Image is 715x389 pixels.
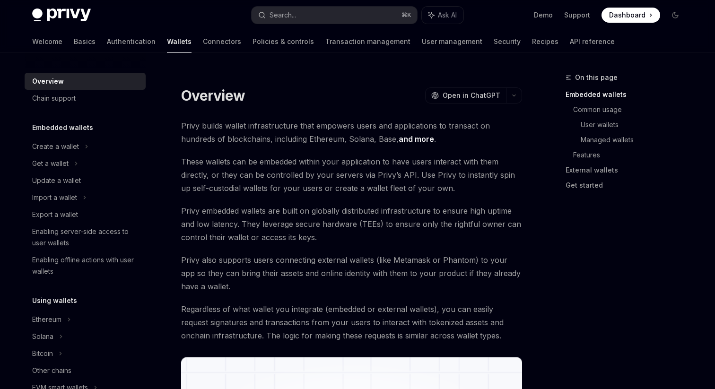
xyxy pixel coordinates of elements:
div: Solana [32,331,53,342]
h1: Overview [181,87,245,104]
button: Search...⌘K [252,7,417,24]
a: Wallets [167,30,192,53]
span: Ask AI [438,10,457,20]
a: API reference [570,30,615,53]
a: Authentication [107,30,156,53]
a: Support [564,10,590,20]
a: Enabling server-side access to user wallets [25,223,146,251]
a: Update a wallet [25,172,146,189]
button: Ask AI [422,7,463,24]
button: Toggle dark mode [668,8,683,23]
a: Connectors [203,30,241,53]
div: Create a wallet [32,141,79,152]
a: Enabling offline actions with user wallets [25,251,146,280]
a: External wallets [566,163,690,178]
a: Export a wallet [25,206,146,223]
span: ⌘ K [401,11,411,19]
div: Other chains [32,365,71,376]
a: Security [494,30,521,53]
a: Features [573,147,690,163]
div: Update a wallet [32,175,81,186]
span: Privy builds wallet infrastructure that empowers users and applications to transact on hundreds o... [181,119,522,146]
a: Basics [74,30,96,53]
a: Other chains [25,362,146,379]
a: User wallets [581,117,690,132]
span: Privy embedded wallets are built on globally distributed infrastructure to ensure high uptime and... [181,204,522,244]
div: Import a wallet [32,192,77,203]
img: dark logo [32,9,91,22]
a: Embedded wallets [566,87,690,102]
button: Open in ChatGPT [425,87,506,104]
a: Welcome [32,30,62,53]
div: Overview [32,76,64,87]
a: Common usage [573,102,690,117]
div: Ethereum [32,314,61,325]
div: Bitcoin [32,348,53,359]
div: Enabling server-side access to user wallets [32,226,140,249]
a: Demo [534,10,553,20]
a: Dashboard [602,8,660,23]
a: Get started [566,178,690,193]
a: Transaction management [325,30,410,53]
div: Get a wallet [32,158,69,169]
span: Dashboard [609,10,645,20]
span: Regardless of what wallet you integrate (embedded or external wallets), you can easily request si... [181,303,522,342]
a: Recipes [532,30,558,53]
a: Managed wallets [581,132,690,147]
span: These wallets can be embedded within your application to have users interact with them directly, ... [181,155,522,195]
div: Export a wallet [32,209,78,220]
a: User management [422,30,482,53]
span: Privy also supports users connecting external wallets (like Metamask or Phantom) to your app so t... [181,253,522,293]
span: Open in ChatGPT [443,91,500,100]
span: On this page [575,72,618,83]
a: Overview [25,73,146,90]
div: Chain support [32,93,76,104]
div: Search... [270,9,296,21]
h5: Embedded wallets [32,122,93,133]
a: Chain support [25,90,146,107]
a: Policies & controls [253,30,314,53]
a: and more [399,134,434,144]
div: Enabling offline actions with user wallets [32,254,140,277]
h5: Using wallets [32,295,77,306]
